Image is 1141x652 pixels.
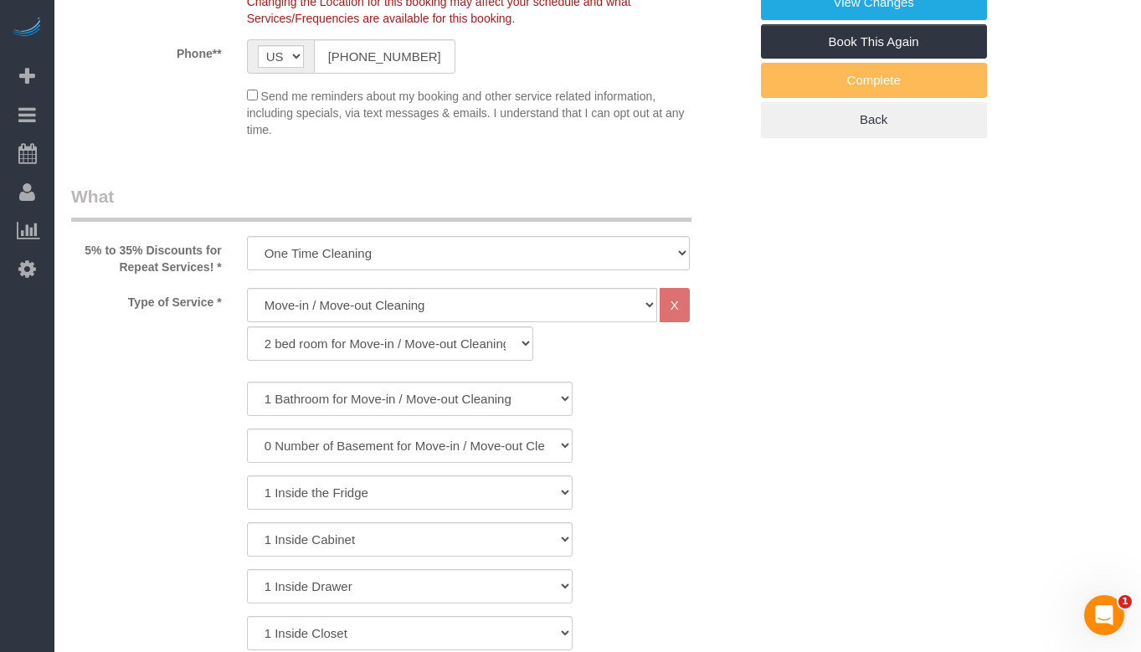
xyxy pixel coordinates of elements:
span: Send me reminders about my booking and other service related information, including specials, via... [247,90,685,136]
a: Back [761,102,987,137]
a: Book This Again [761,24,987,59]
label: Type of Service * [59,288,234,311]
span: 1 [1118,595,1132,608]
img: Automaid Logo [10,17,44,40]
legend: What [71,184,691,222]
label: 5% to 35% Discounts for Repeat Services! * [59,236,234,275]
iframe: Intercom live chat [1084,595,1124,635]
